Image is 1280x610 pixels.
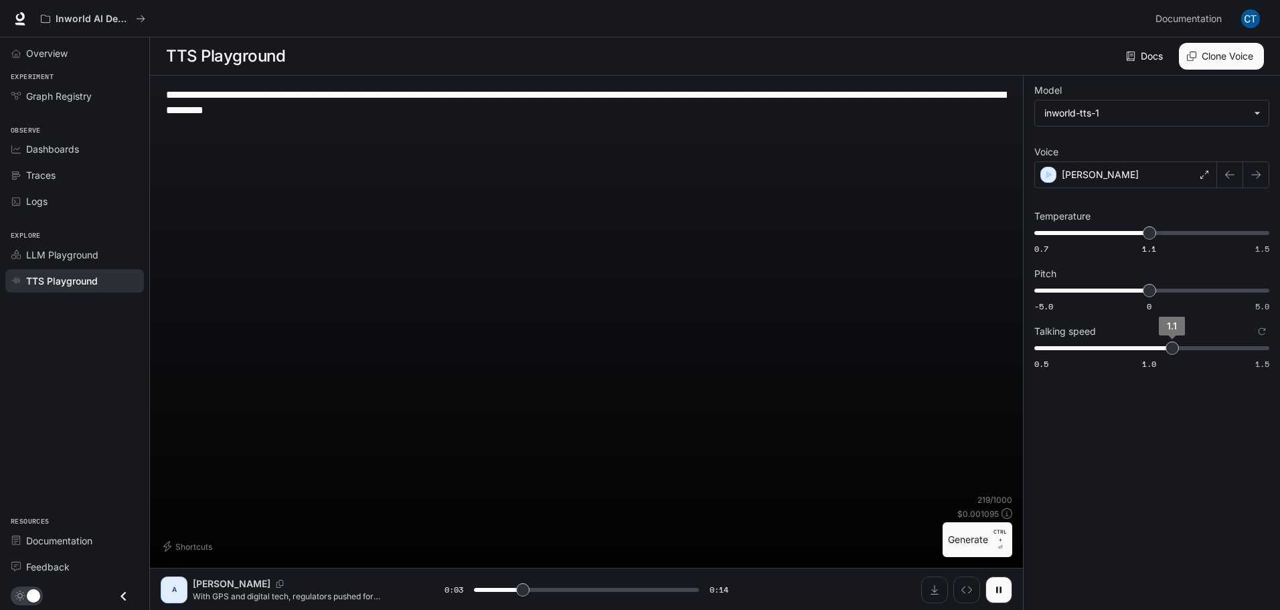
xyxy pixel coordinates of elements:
[1255,243,1269,254] span: 1.5
[26,46,68,60] span: Overview
[1035,100,1269,126] div: inworld-tts-1
[1034,301,1053,312] span: -5.0
[27,588,40,603] span: Dark mode toggle
[5,137,144,161] a: Dashboards
[5,84,144,108] a: Graph Registry
[270,580,289,588] button: Copy Voice ID
[1150,5,1232,32] a: Documentation
[993,528,1007,544] p: CTRL +
[1255,324,1269,339] button: Reset to default
[26,194,48,208] span: Logs
[445,583,463,597] span: 0:03
[1034,243,1048,254] span: 0.7
[5,189,144,213] a: Logs
[108,583,139,610] button: Close drawer
[56,13,131,25] p: Inworld AI Demos
[1034,327,1096,336] p: Talking speed
[1034,358,1048,370] span: 0.5
[1034,212,1091,221] p: Temperature
[710,583,728,597] span: 0:14
[943,522,1012,557] button: GenerateCTRL +⏎
[26,534,92,548] span: Documentation
[5,269,144,293] a: TTS Playground
[1237,5,1264,32] button: User avatar
[163,579,185,601] div: A
[953,577,980,603] button: Inspect
[5,42,144,65] a: Overview
[26,168,56,182] span: Traces
[1142,358,1156,370] span: 1.0
[5,529,144,552] a: Documentation
[1062,168,1139,181] p: [PERSON_NAME]
[161,536,218,557] button: Shortcuts
[1179,43,1264,70] button: Clone Voice
[1142,243,1156,254] span: 1.1
[1044,106,1247,120] div: inworld-tts-1
[1034,147,1058,157] p: Voice
[193,591,412,602] p: With GPS and digital tech, regulators pushed for accuracy. In [DATE], the U.S. mandated ELDs for ...
[977,494,1012,506] p: 219 / 1000
[5,555,144,579] a: Feedback
[1255,301,1269,312] span: 5.0
[1155,11,1222,27] span: Documentation
[921,577,948,603] button: Download audio
[1167,320,1177,331] span: 1.1
[993,528,1007,552] p: ⏎
[26,248,98,262] span: LLM Playground
[26,274,98,288] span: TTS Playground
[1123,43,1168,70] a: Docs
[26,142,79,156] span: Dashboards
[1241,9,1260,28] img: User avatar
[1034,269,1056,279] p: Pitch
[957,508,999,520] p: $ 0.001095
[1147,301,1151,312] span: 0
[1034,86,1062,95] p: Model
[1255,358,1269,370] span: 1.5
[5,163,144,187] a: Traces
[35,5,151,32] button: All workspaces
[5,243,144,266] a: LLM Playground
[193,577,270,591] p: [PERSON_NAME]
[166,43,285,70] h1: TTS Playground
[26,89,92,103] span: Graph Registry
[26,560,70,574] span: Feedback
